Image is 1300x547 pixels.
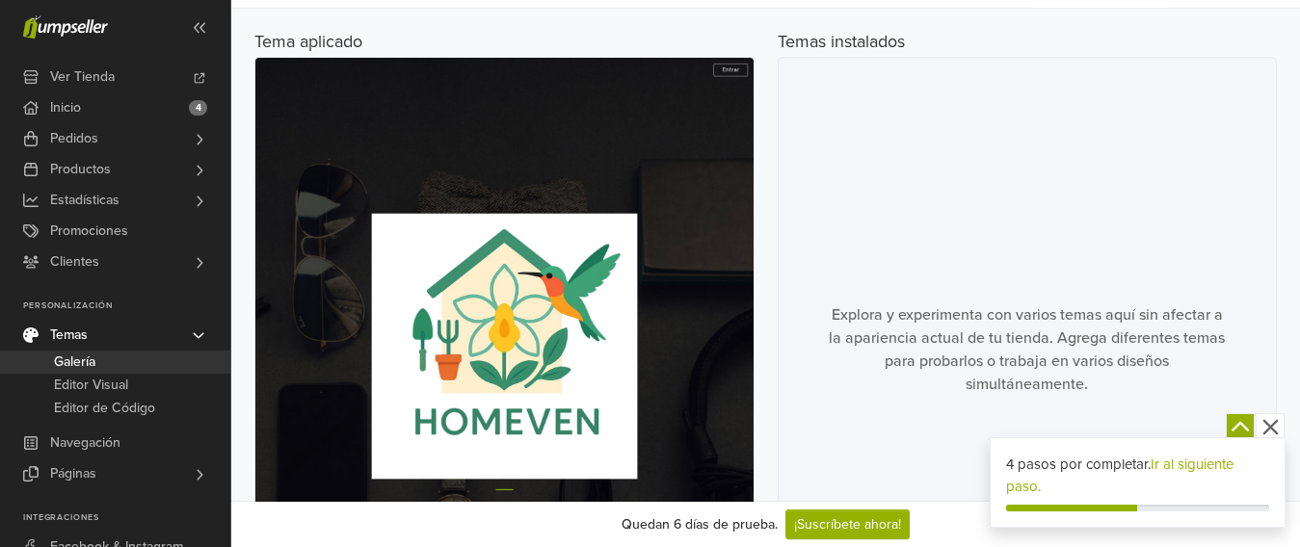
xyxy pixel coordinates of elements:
span: Productos [50,154,111,185]
span: Galería [54,351,95,374]
p: Integraciones [23,512,230,524]
span: Editor de Código [54,397,155,420]
span: 4 [189,100,207,116]
h5: Tema aplicado [254,32,755,53]
span: Temas [50,320,88,351]
a: ¡Suscríbete ahora! [785,509,910,539]
span: Ver Tienda [50,62,115,92]
span: Pedidos [50,123,98,154]
div: 4 pasos por completar. [1006,454,1269,497]
h5: Temas instalados [778,32,905,53]
span: Clientes [50,247,99,277]
div: Quedan 6 días de prueba. [622,514,778,534]
span: Inicio [50,92,81,123]
a: Ir al siguiente paso. [1006,456,1234,495]
span: Páginas [50,458,96,489]
span: Editor Visual [54,374,128,397]
span: Promociones [50,216,128,247]
span: Navegación [50,428,120,458]
span: Estadísticas [50,185,119,216]
p: Personalización [23,300,230,312]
